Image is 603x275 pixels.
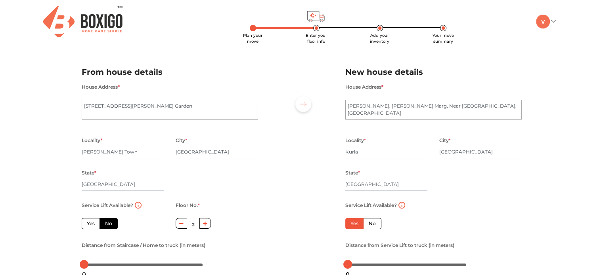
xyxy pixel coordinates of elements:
[363,218,381,229] label: No
[439,135,451,146] label: City
[82,66,258,79] h2: From house details
[82,82,120,92] label: House Address
[345,100,522,119] textarea: [PERSON_NAME], [PERSON_NAME] Marg, Near [GEOGRAPHIC_DATA], [GEOGRAPHIC_DATA]
[82,168,96,178] label: State
[345,135,366,146] label: Locality
[345,82,383,92] label: House Address
[345,240,454,250] label: Distance from Service Lift to truck (in meters)
[82,135,102,146] label: Locality
[243,33,262,44] span: Plan your move
[433,33,454,44] span: Your move summary
[345,66,522,79] h2: New house details
[345,218,364,229] label: Yes
[43,6,123,37] img: Boxigo
[100,218,118,229] label: No
[176,200,200,211] label: Floor No.
[345,168,360,178] label: State
[370,33,389,44] span: Add your inventory
[82,200,133,211] label: Service Lift Available?
[82,218,100,229] label: Yes
[345,200,397,211] label: Service Lift Available?
[306,33,327,44] span: Enter your floor info
[82,100,258,119] textarea: [STREET_ADDRESS][PERSON_NAME] Garden
[82,240,205,250] label: Distance from Staircase / Home to truck (in meters)
[176,135,187,146] label: City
